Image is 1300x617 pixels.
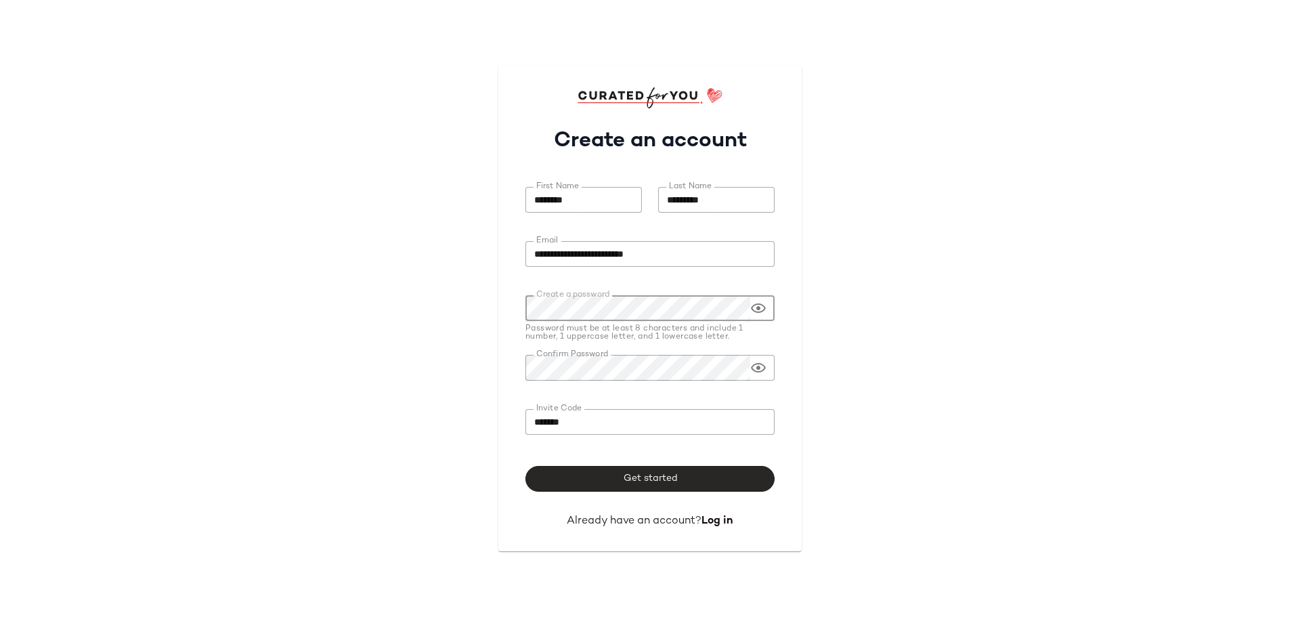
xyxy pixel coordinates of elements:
[578,87,723,108] img: cfy_login_logo.DGdB1djN.svg
[525,466,775,492] button: Get started
[525,325,775,341] div: Password must be at least 8 characters and include 1 number, 1 uppercase letter, and 1 lowercase ...
[567,515,701,527] span: Already have an account?
[525,108,775,165] h1: Create an account
[701,515,733,527] a: Log in
[622,473,677,484] span: Get started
